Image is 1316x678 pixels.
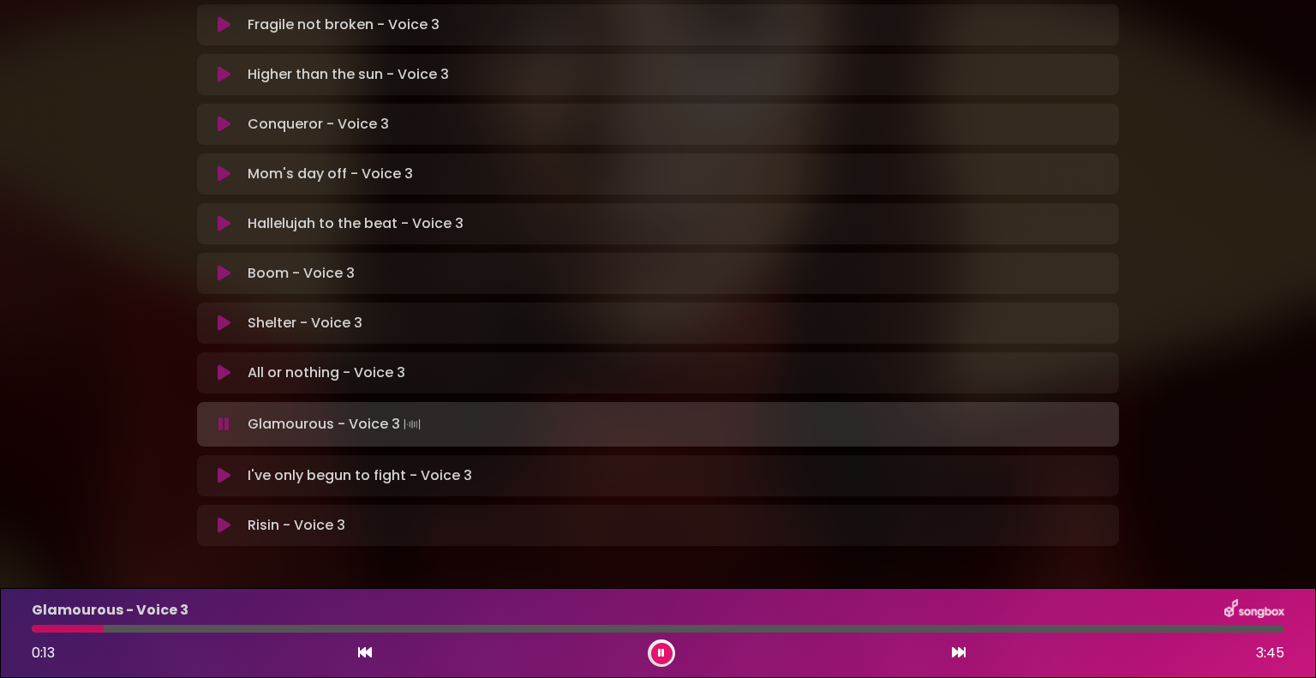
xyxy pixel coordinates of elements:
[400,412,424,436] img: waveform4.gif
[248,515,345,536] p: Risin - Voice 3
[248,213,464,234] p: Hallelujah to the beat - Voice 3
[248,412,424,436] p: Glamourous - Voice 3
[248,64,449,85] p: Higher than the sun - Voice 3
[248,114,389,135] p: Conqueror - Voice 3
[32,600,188,621] p: Glamourous - Voice 3
[248,15,440,35] p: Fragile not broken - Voice 3
[248,465,472,486] p: I've only begun to fight - Voice 3
[248,263,355,284] p: Boom - Voice 3
[248,164,413,184] p: Mom's day off - Voice 3
[1224,599,1284,621] img: songbox-logo-white.png
[248,363,405,383] p: All or nothing - Voice 3
[248,313,362,333] p: Shelter - Voice 3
